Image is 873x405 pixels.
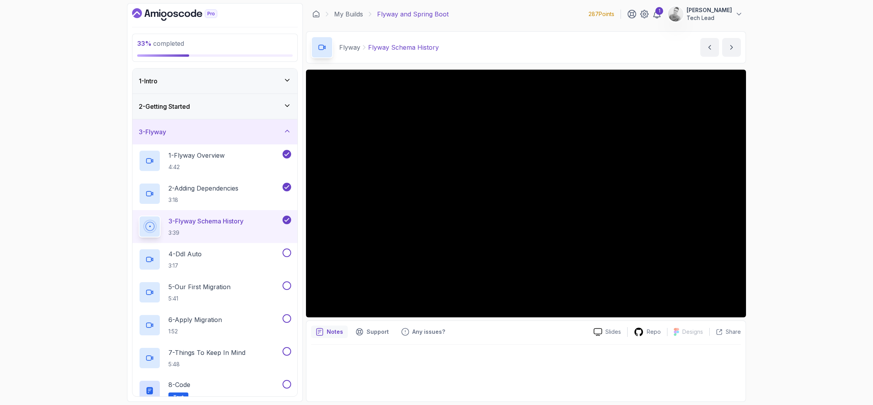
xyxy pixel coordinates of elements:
[139,150,291,172] button: 1-Flyway Overview4:42
[652,9,662,19] a: 1
[628,327,667,337] a: Repo
[687,6,732,14] p: [PERSON_NAME]
[168,282,231,292] p: 5 - Our First Migration
[168,163,225,171] p: 4:42
[139,380,291,402] button: 8-CodeText
[709,328,741,336] button: Share
[605,328,621,336] p: Slides
[173,394,184,400] span: Text
[312,10,320,18] a: Dashboard
[168,249,202,259] p: 4 - Ddl Auto
[139,347,291,369] button: 7-Things To Keep In Mind5:48
[700,38,719,57] button: previous content
[339,43,360,52] p: Flyway
[139,248,291,270] button: 4-Ddl Auto3:17
[168,196,238,204] p: 3:18
[587,328,627,336] a: Slides
[377,9,449,19] p: Flyway and Spring Boot
[132,119,297,144] button: 3-Flyway
[668,7,683,22] img: user profile image
[168,380,190,389] p: 8 - Code
[726,328,741,336] p: Share
[682,328,703,336] p: Designs
[168,184,238,193] p: 2 - Adding Dependencies
[139,183,291,205] button: 2-Adding Dependencies3:18
[168,328,222,335] p: 1:52
[367,328,389,336] p: Support
[168,216,243,226] p: 3 - Flyway Schema History
[139,314,291,336] button: 6-Apply Migration1:52
[168,360,245,368] p: 5:48
[132,94,297,119] button: 2-Getting Started
[334,9,363,19] a: My Builds
[306,70,746,317] iframe: 3 - Flyway Schema History
[722,38,741,57] button: next content
[137,40,152,47] span: 33 %
[139,127,166,137] h3: 3 - Flyway
[589,10,614,18] p: 287 Points
[132,8,235,21] a: Dashboard
[668,6,743,22] button: user profile image[PERSON_NAME]Tech Lead
[168,348,245,357] p: 7 - Things To Keep In Mind
[137,40,184,47] span: completed
[168,295,231,302] p: 5:41
[132,68,297,94] button: 1-Intro
[168,229,243,237] p: 3:39
[412,328,445,336] p: Any issues?
[139,281,291,303] button: 5-Our First Migration5:41
[397,326,450,338] button: Feedback button
[687,14,732,22] p: Tech Lead
[351,326,394,338] button: Support button
[168,262,202,270] p: 3:17
[311,326,348,338] button: notes button
[327,328,343,336] p: Notes
[655,7,663,15] div: 1
[368,43,439,52] p: Flyway Schema History
[139,102,190,111] h3: 2 - Getting Started
[139,216,291,238] button: 3-Flyway Schema History3:39
[168,151,225,160] p: 1 - Flyway Overview
[168,315,222,324] p: 6 - Apply Migration
[647,328,661,336] p: Repo
[139,76,157,86] h3: 1 - Intro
